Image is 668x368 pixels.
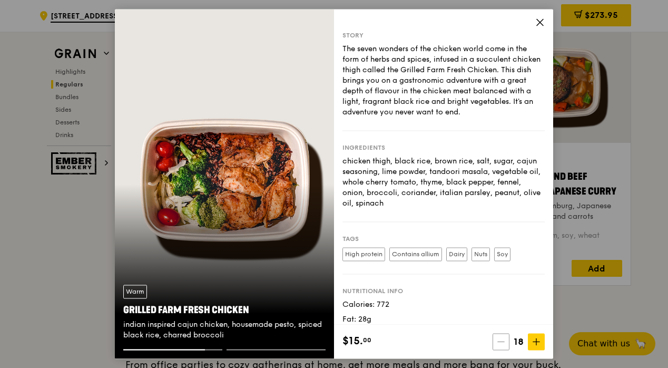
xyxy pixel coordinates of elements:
span: 00 [363,336,371,345]
span: $15. [342,334,363,350]
label: Nuts [471,247,490,261]
div: indian inspired cajun chicken, housemade pesto, spiced black rice, charred broccoli [123,320,326,341]
label: Dairy [446,247,467,261]
div: Grilled Farm Fresh Chicken [123,303,326,318]
label: Contains allium [389,247,442,261]
div: Calories: 772 [342,299,545,310]
div: Ingredients [342,143,545,152]
div: Tags [342,235,545,243]
div: Warm [123,285,147,299]
div: Fat: 28g [342,314,545,325]
div: Story [342,31,545,40]
span: 18 [509,335,528,350]
div: chicken thigh, black rice, brown rice, salt, sugar, cajun seasoning, lime powder, tandoori masala... [342,156,545,209]
label: Soy [494,247,510,261]
div: The seven wonders of the chicken world come in the form of herbs and spices, infused in a succule... [342,44,545,118]
div: Nutritional info [342,287,545,295]
label: High protein [342,247,385,261]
